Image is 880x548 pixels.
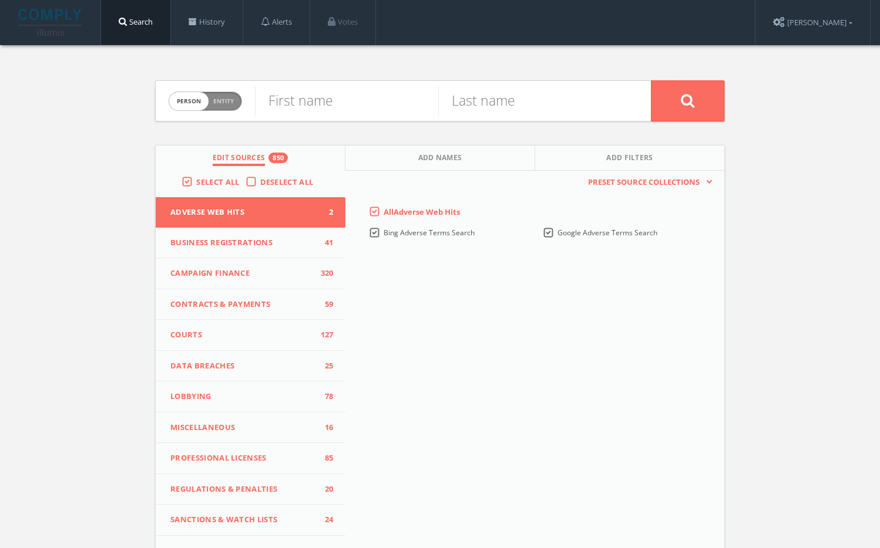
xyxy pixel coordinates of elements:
[156,228,345,259] button: Business Registrations41
[268,153,288,163] div: 850
[213,97,234,106] span: Entity
[156,197,345,228] button: Adverse Web Hits2
[156,289,345,320] button: Contracts & Payments59
[384,207,460,217] span: All Adverse Web Hits
[345,146,535,171] button: Add Names
[156,443,345,474] button: Professional Licenses85
[316,483,334,495] span: 20
[170,329,316,341] span: Courts
[170,268,316,279] span: Campaign Finance
[316,268,334,279] span: 320
[316,422,334,434] span: 16
[316,514,334,526] span: 24
[418,153,462,166] span: Add Names
[156,412,345,444] button: Miscellaneous16
[156,258,345,289] button: Campaign Finance320
[170,360,316,372] span: Data Breaches
[316,237,334,249] span: 41
[582,177,713,188] button: Preset Source Collections
[316,452,334,464] span: 85
[384,228,475,238] span: Bing Adverse Terms Search
[170,237,316,249] span: Business Registrations
[316,360,334,372] span: 25
[535,146,724,171] button: Add Filters
[170,514,316,526] span: Sanctions & Watch Lists
[316,391,334,402] span: 78
[156,381,345,412] button: Lobbying78
[170,483,316,495] span: Regulations & Penalties
[316,329,334,341] span: 127
[156,320,345,351] button: Courts127
[170,452,316,464] span: Professional Licenses
[557,228,657,238] span: Google Adverse Terms Search
[606,153,653,166] span: Add Filters
[156,474,345,505] button: Regulations & Penalties20
[170,422,316,434] span: Miscellaneous
[18,9,84,36] img: illumis
[156,146,345,171] button: Edit Sources850
[170,207,316,218] span: Adverse Web Hits
[582,177,706,188] span: Preset Source Collections
[169,92,209,110] span: person
[170,299,316,310] span: Contracts & Payments
[260,177,314,187] span: Deselect All
[213,153,266,166] span: Edit Sources
[316,207,334,218] span: 2
[156,351,345,382] button: Data Breaches25
[316,299,334,310] span: 59
[196,177,239,187] span: Select All
[170,391,316,402] span: Lobbying
[156,505,345,536] button: Sanctions & Watch Lists24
